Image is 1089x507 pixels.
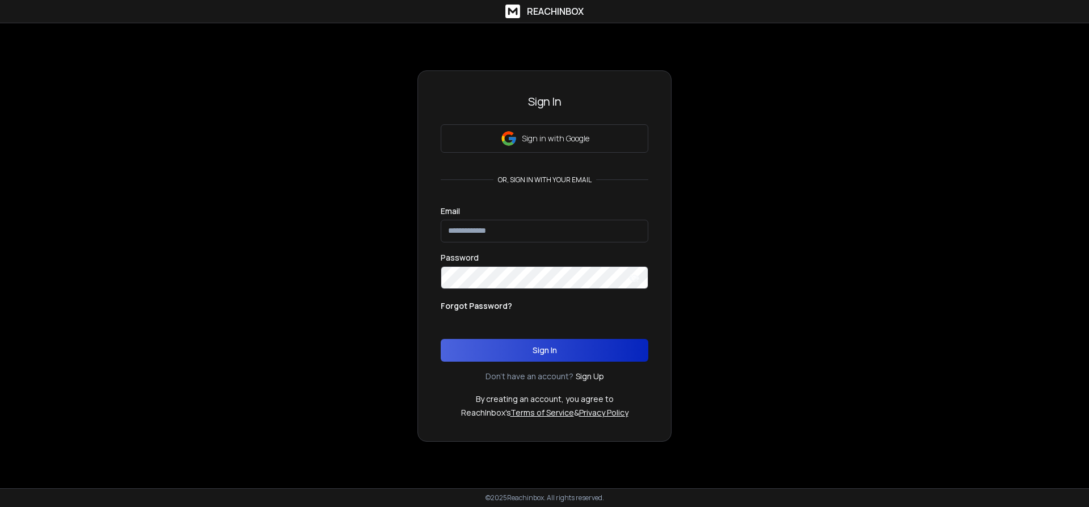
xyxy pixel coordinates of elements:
[527,5,584,18] h1: ReachInbox
[441,300,512,312] p: Forgot Password?
[441,254,479,262] label: Password
[505,5,584,18] a: ReachInbox
[510,407,574,418] a: Terms of Service
[576,371,604,382] a: Sign Up
[441,207,460,215] label: Email
[579,407,628,418] a: Privacy Policy
[486,371,573,382] p: Don't have an account?
[493,175,596,185] p: or, sign in with your email
[522,133,589,144] p: Sign in with Google
[486,493,604,502] p: © 2025 Reachinbox. All rights reserved.
[441,339,648,362] button: Sign In
[441,124,648,153] button: Sign in with Google
[476,393,614,405] p: By creating an account, you agree to
[461,407,628,418] p: ReachInbox's &
[441,94,648,110] h3: Sign In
